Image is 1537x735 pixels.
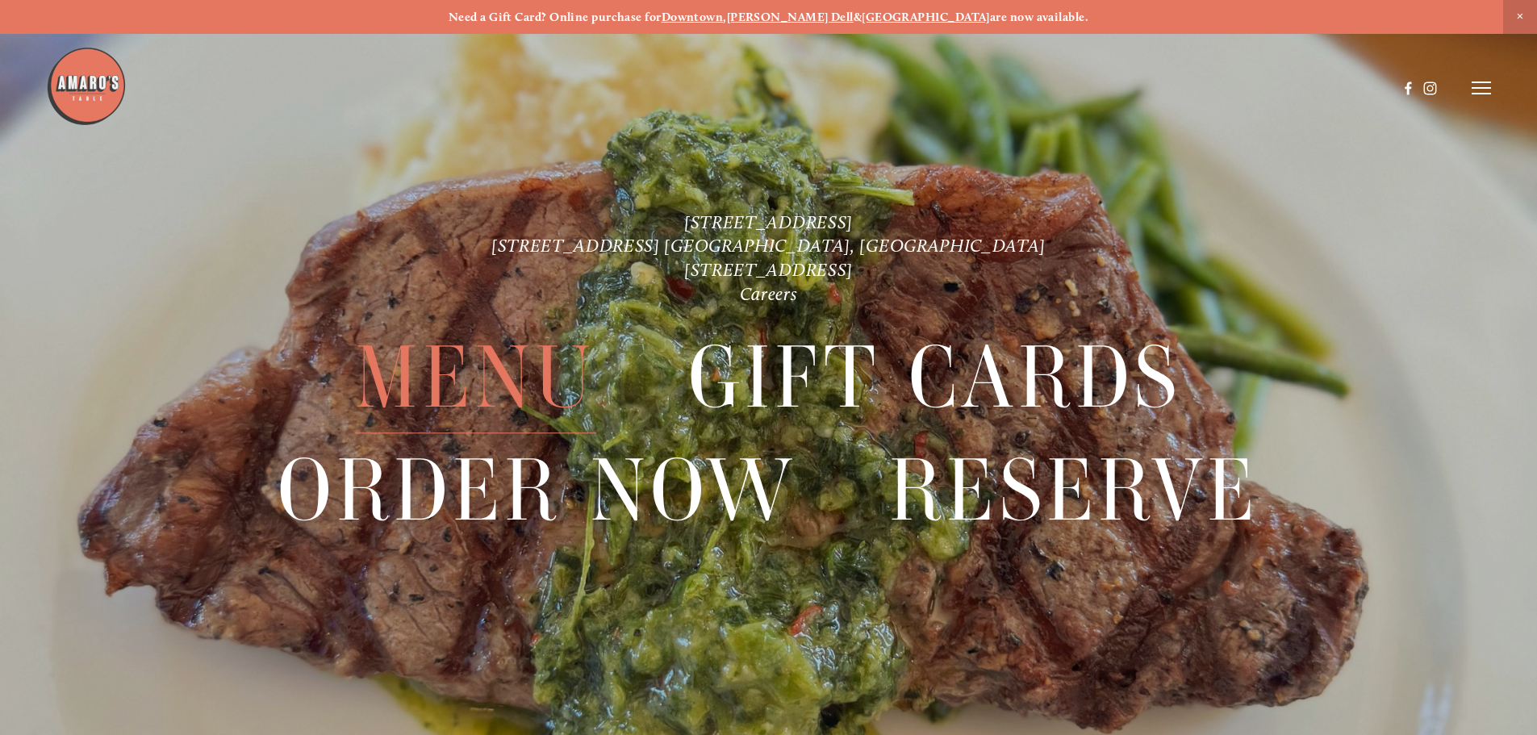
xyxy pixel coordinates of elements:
[688,323,1182,433] a: Gift Cards
[684,211,853,233] a: [STREET_ADDRESS]
[854,10,862,24] strong: &
[862,10,990,24] a: [GEOGRAPHIC_DATA]
[723,10,726,24] strong: ,
[662,10,724,24] a: Downtown
[727,10,854,24] a: [PERSON_NAME] Dell
[684,259,853,281] a: [STREET_ADDRESS]
[491,235,1046,257] a: [STREET_ADDRESS] [GEOGRAPHIC_DATA], [GEOGRAPHIC_DATA]
[355,323,595,434] span: Menu
[889,435,1259,546] span: Reserve
[355,323,595,433] a: Menu
[740,283,798,305] a: Careers
[278,435,796,545] a: Order Now
[46,46,127,127] img: Amaro's Table
[278,435,796,546] span: Order Now
[688,323,1182,434] span: Gift Cards
[449,10,662,24] strong: Need a Gift Card? Online purchase for
[889,435,1259,545] a: Reserve
[990,10,1088,24] strong: are now available.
